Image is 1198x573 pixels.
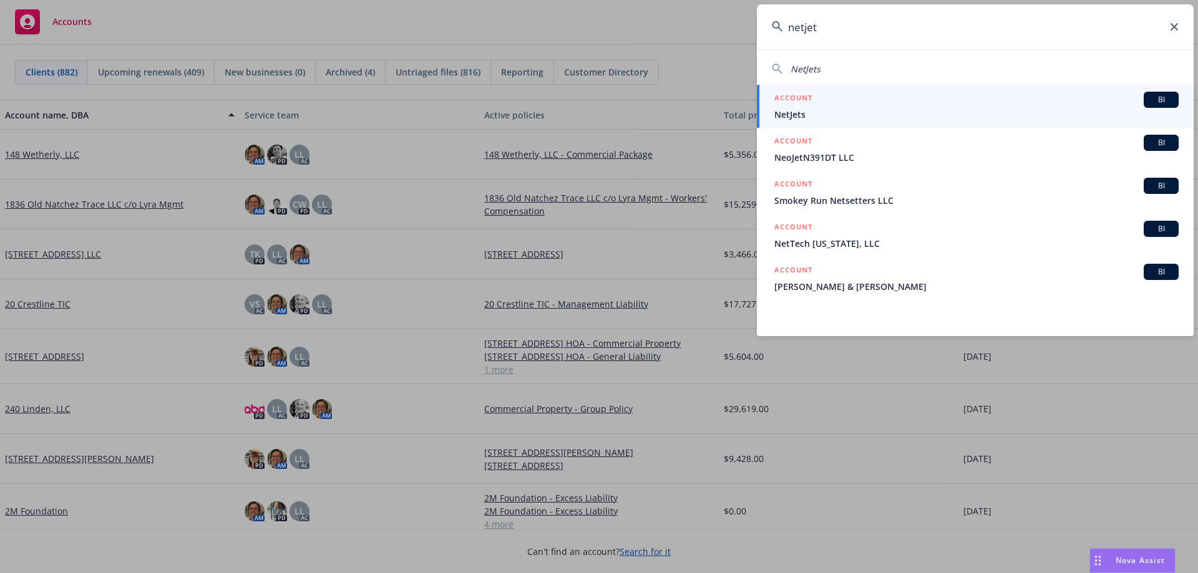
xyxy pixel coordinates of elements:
[757,257,1194,300] a: ACCOUNTBI[PERSON_NAME] & [PERSON_NAME]
[774,237,1179,250] span: NetTech [US_STATE], LLC
[774,92,812,107] h5: ACCOUNT
[774,108,1179,121] span: NetJets
[757,214,1194,257] a: ACCOUNTBINetTech [US_STATE], LLC
[757,171,1194,214] a: ACCOUNTBISmokey Run Netsetters LLC
[757,4,1194,49] input: Search...
[1149,137,1174,148] span: BI
[774,151,1179,164] span: NeoJetN391DT LLC
[774,178,812,193] h5: ACCOUNT
[1090,549,1106,572] div: Drag to move
[791,63,821,75] span: NetJets
[1149,180,1174,191] span: BI
[774,135,812,150] h5: ACCOUNT
[1089,548,1176,573] button: Nova Assist
[1116,555,1165,566] span: Nova Assist
[757,128,1194,171] a: ACCOUNTBINeoJetN391DT LLC
[774,280,1179,293] span: [PERSON_NAME] & [PERSON_NAME]
[774,221,812,236] h5: ACCOUNT
[757,85,1194,128] a: ACCOUNTBINetJets
[1149,223,1174,234] span: BI
[1149,266,1174,277] span: BI
[1149,94,1174,105] span: BI
[774,194,1179,207] span: Smokey Run Netsetters LLC
[774,264,812,279] h5: ACCOUNT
